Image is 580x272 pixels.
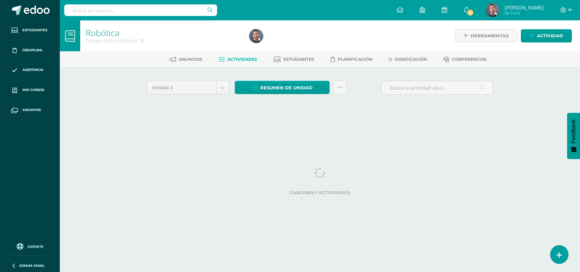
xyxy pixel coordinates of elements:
a: Unidad 3 [147,81,229,94]
label: Cargando actividades [147,190,493,195]
span: [PERSON_NAME] [505,4,544,11]
input: Busca la actividad aquí... [382,81,493,94]
span: Anuncios [179,57,203,62]
span: Conferencias [452,57,487,62]
span: Disciplina [22,48,42,53]
a: Conferencias [443,54,487,65]
h1: Robótica [86,28,241,37]
a: Planificación [331,54,372,65]
a: Resumen de unidad [235,81,330,94]
a: Herramientas [455,29,517,42]
div: Tercero Básico Básicos 'B' [86,37,241,44]
a: Dosificación [389,54,427,65]
span: Dosificación [395,57,427,62]
span: Actividades [227,57,257,62]
a: Asistencia [5,60,54,80]
span: Feedback [570,120,577,143]
a: Estudiantes [274,54,314,65]
a: Actividad [521,29,572,42]
span: Estudiantes [22,28,47,33]
img: 83b56ef28f26fe507cf05badbb9af362.png [249,29,263,43]
a: Mis cursos [5,80,54,100]
span: Soporte [28,244,43,249]
span: Cerrar panel [19,263,45,268]
span: Herramientas [471,30,509,42]
a: Archivos [5,100,54,120]
button: Feedback - Mostrar encuesta [567,113,580,159]
span: Mi Perfil [505,10,544,16]
span: Resumen de unidad [260,81,313,94]
a: Robótica [86,27,119,38]
span: Planificación [338,57,372,62]
span: Actividad [537,30,563,42]
a: Actividades [219,54,257,65]
a: Soporte [8,241,52,251]
span: Mis cursos [22,87,44,93]
span: Unidad 3 [152,81,211,94]
input: Busca un usuario... [64,4,217,16]
span: 42 [467,9,474,16]
img: 83b56ef28f26fe507cf05badbb9af362.png [486,3,499,17]
span: Estudiantes [283,57,314,62]
span: Asistencia [22,67,43,73]
a: Estudiantes [5,20,54,40]
a: Disciplina [5,40,54,60]
a: Anuncios [170,54,203,65]
span: Archivos [22,107,41,113]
